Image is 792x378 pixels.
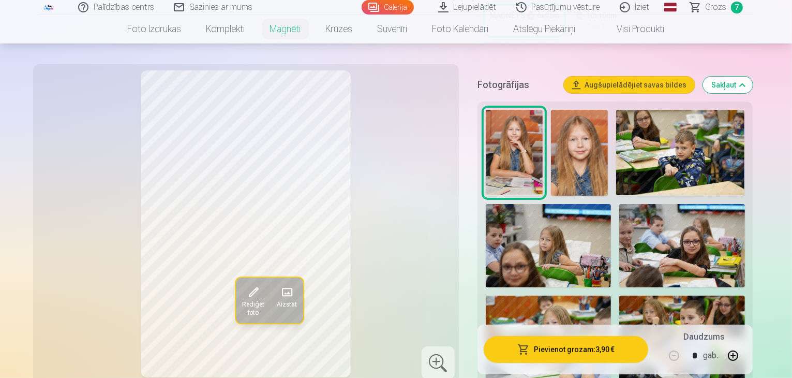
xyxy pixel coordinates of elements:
[270,278,303,324] button: Aizstāt
[194,14,258,43] a: Komplekti
[703,77,753,93] button: Sakļaut
[703,343,719,368] div: gab.
[731,2,743,13] span: 7
[313,14,365,43] a: Krūzes
[115,14,194,43] a: Foto izdrukas
[365,14,420,43] a: Suvenīri
[235,278,270,324] button: Rediģēt foto
[258,14,313,43] a: Magnēti
[564,77,695,93] button: Augšupielādējiet savas bildes
[588,14,677,43] a: Visi produkti
[420,14,501,43] a: Foto kalendāri
[706,1,727,13] span: Grozs
[501,14,588,43] a: Atslēgu piekariņi
[276,301,296,309] span: Aizstāt
[484,336,649,362] button: Pievienot grozam:3,90 €
[683,330,724,343] h5: Daudzums
[43,4,55,10] img: /fa1
[477,78,556,92] h5: Fotogrāfijas
[242,301,264,317] span: Rediģēt foto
